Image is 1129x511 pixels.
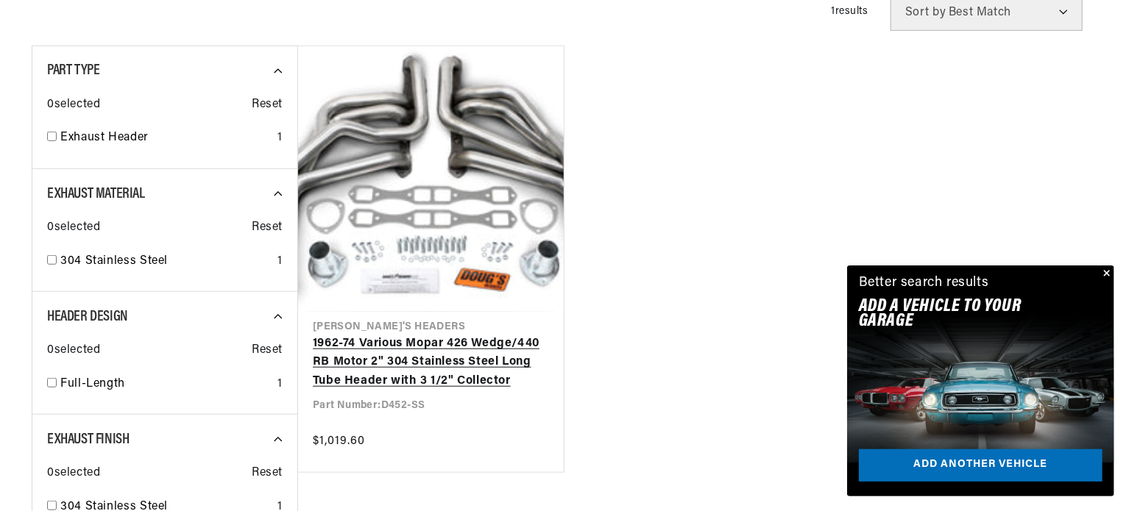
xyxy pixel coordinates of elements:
span: 0 selected [47,96,100,115]
div: 1 [277,375,283,394]
a: 1962-74 Various Mopar 426 Wedge/440 RB Motor 2" 304 Stainless Steel Long Tube Header with 3 1/2" ... [313,335,549,391]
span: Reset [252,464,283,483]
span: Exhaust Finish [47,432,129,447]
span: Reset [252,96,283,115]
span: Reset [252,218,283,237]
span: 0 selected [47,464,100,483]
span: Sort by [905,7,946,18]
div: Better search results [859,273,989,294]
a: Add another vehicle [859,449,1103,482]
span: 1 results [831,6,868,17]
span: 0 selected [47,218,100,237]
button: Close [1097,265,1114,283]
h2: Add A VEHICLE to your garage [859,299,1066,329]
div: 1 [277,129,283,148]
a: 304 Stainless Steel [60,252,272,271]
span: Reset [252,341,283,360]
span: Part Type [47,63,99,78]
span: Exhaust Material [47,187,145,201]
a: Full-Length [60,375,272,394]
span: Header Design [47,310,128,324]
span: 0 selected [47,341,100,360]
div: 1 [277,252,283,271]
a: Exhaust Header [60,129,272,148]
